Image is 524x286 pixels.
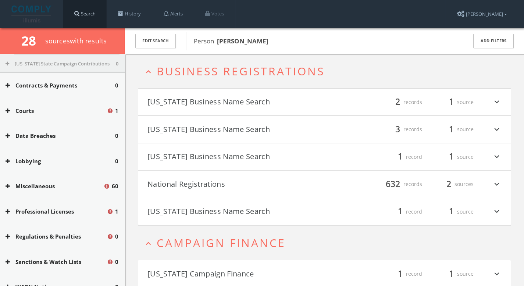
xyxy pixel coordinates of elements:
[157,235,286,250] span: Campaign Finance
[115,232,118,241] span: 0
[492,268,502,280] i: expand_more
[115,107,118,115] span: 1
[116,60,118,68] span: 0
[446,205,457,218] span: 1
[157,64,325,79] span: Business Registrations
[147,178,325,190] button: National Registrations
[378,205,422,218] div: record
[492,96,502,108] i: expand_more
[6,81,115,90] button: Contracts & Payments
[115,207,118,216] span: 1
[6,157,115,165] button: Lobbying
[143,65,511,77] button: expand_lessBusiness Registrations
[446,96,457,108] span: 1
[378,96,422,108] div: records
[115,132,118,140] span: 0
[11,6,53,22] img: illumis
[6,60,116,68] button: [US_STATE] State Campaign Contributions
[143,67,153,77] i: expand_less
[392,123,403,136] span: 3
[378,268,422,280] div: record
[429,178,474,190] div: sources
[147,151,325,163] button: [US_STATE] Business Name Search
[112,182,118,190] span: 60
[378,151,422,163] div: record
[194,37,268,45] span: Person
[147,123,325,136] button: [US_STATE] Business Name Search
[6,258,107,266] button: Sanctions & Watch Lists
[395,205,406,218] span: 1
[392,96,403,108] span: 2
[45,36,107,45] span: source s with results
[446,150,457,163] span: 1
[395,267,406,280] span: 1
[147,268,325,280] button: [US_STATE] Campaign Finance
[6,132,115,140] button: Data Breaches
[21,32,42,49] span: 28
[6,107,107,115] button: Courts
[395,150,406,163] span: 1
[492,178,502,190] i: expand_more
[378,178,422,190] div: records
[429,96,474,108] div: source
[492,123,502,136] i: expand_more
[429,123,474,136] div: source
[492,151,502,163] i: expand_more
[217,37,268,45] b: [PERSON_NAME]
[147,205,325,218] button: [US_STATE] Business Name Search
[378,123,422,136] div: records
[6,182,103,190] button: Miscellaneous
[115,81,118,90] span: 0
[135,34,176,48] button: Edit Search
[443,178,455,190] span: 2
[115,258,118,266] span: 0
[429,151,474,163] div: source
[429,205,474,218] div: source
[492,205,502,218] i: expand_more
[446,267,457,280] span: 1
[6,232,107,241] button: Regulations & Penalties
[143,239,153,249] i: expand_less
[147,96,325,108] button: [US_STATE] Business Name Search
[382,178,403,190] span: 632
[473,34,514,48] button: Add Filters
[446,123,457,136] span: 1
[429,268,474,280] div: source
[6,207,107,216] button: Professional Licenses
[115,157,118,165] span: 0
[143,237,511,249] button: expand_lessCampaign Finance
